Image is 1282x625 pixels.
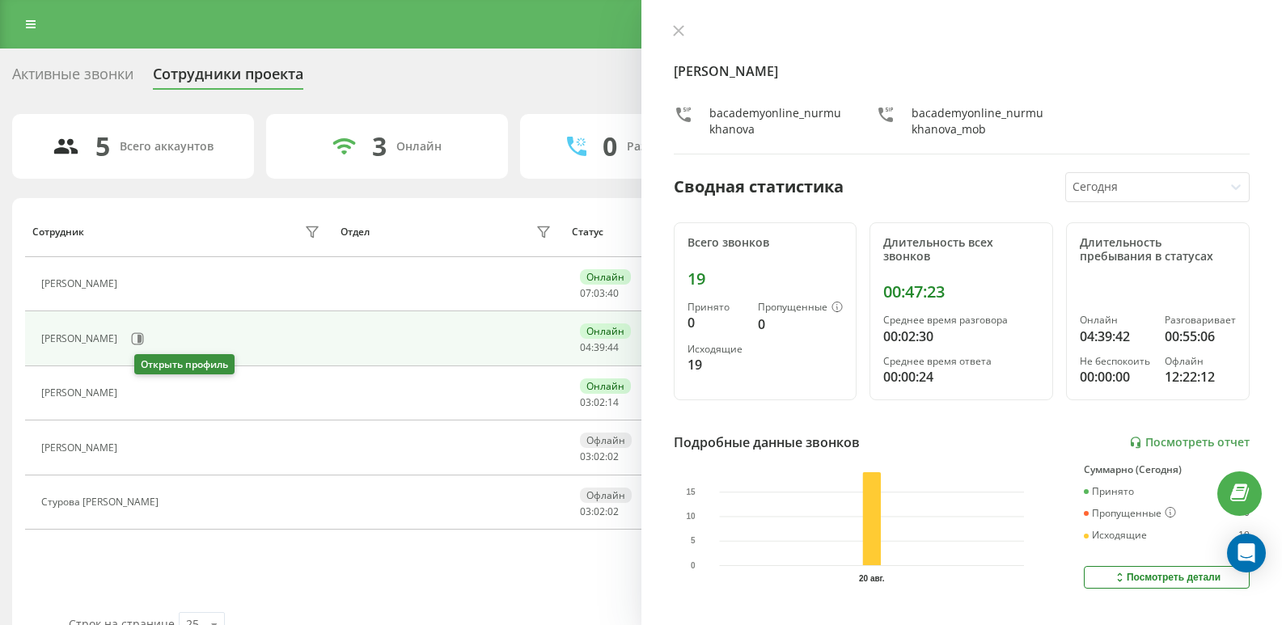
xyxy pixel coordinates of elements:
div: 0 [688,313,746,332]
div: : : [580,451,619,462]
button: Посмотреть детали [1084,566,1250,589]
a: Посмотреть отчет [1129,436,1250,450]
div: 00:02:30 [883,327,1039,346]
div: 0 [758,315,843,334]
div: 19 [688,355,746,374]
div: 3 [372,131,387,162]
div: Посмотреть детали [1113,571,1221,584]
text: 20 авг. [859,574,885,583]
div: Принято [688,302,746,313]
div: [PERSON_NAME] [41,278,121,289]
span: 03 [580,505,591,518]
div: Длительность пребывания в статусах [1080,236,1236,264]
div: Онлайн [1080,315,1151,326]
text: 10 [686,512,696,521]
div: Open Intercom Messenger [1227,534,1266,572]
div: bacademyonline_nurmukhanova_mob [912,105,1047,137]
div: Сотрудник [32,226,84,238]
div: Сотрудники проекта [153,65,303,91]
div: Сводная статистика [674,175,844,199]
div: Исходящие [688,344,746,355]
span: 02 [607,450,619,463]
div: Среднее время ответа [883,356,1039,367]
div: [PERSON_NAME] [41,442,121,454]
div: 12:22:12 [1165,367,1236,386]
div: Всего аккаунтов [120,140,214,154]
div: Отдел [341,226,370,238]
div: 00:47:23 [883,282,1039,302]
span: 40 [607,286,619,300]
div: 04:39:42 [1080,327,1151,346]
div: Пропущенные [758,302,843,315]
div: Длительность всех звонков [883,236,1039,264]
div: Онлайн [396,140,442,154]
span: 07 [580,286,591,300]
div: 0 [603,131,617,162]
div: Онлайн [580,323,631,339]
span: 02 [594,395,605,409]
div: Онлайн [580,378,631,394]
span: 02 [607,505,619,518]
div: Активные звонки [12,65,133,91]
span: 03 [594,286,605,300]
div: Офлайн [580,433,632,448]
div: [PERSON_NAME] [41,333,121,344]
div: Не беспокоить [1080,356,1151,367]
span: 39 [594,340,605,354]
div: [PERSON_NAME] [41,387,121,399]
div: : : [580,506,619,517]
div: Cтурова [PERSON_NAME] [41,496,163,508]
div: 19 [1238,530,1250,541]
div: 00:00:00 [1080,367,1151,386]
div: : : [580,342,619,353]
div: Открыть профиль [134,354,235,374]
div: Исходящие [1084,530,1147,541]
div: Подробные данные звонков [674,433,860,452]
div: Суммарно (Сегодня) [1084,464,1250,475]
h4: [PERSON_NAME] [674,61,1250,81]
div: Принято [1084,486,1134,497]
div: Разговаривает [1165,315,1236,326]
div: bacademyonline_nurmukhanova [709,105,844,137]
div: Пропущенные [1084,507,1176,520]
span: 14 [607,395,619,409]
div: 19 [688,269,844,289]
span: 03 [580,450,591,463]
div: : : [580,397,619,408]
div: 00:00:24 [883,367,1039,386]
span: 02 [594,505,605,518]
span: 04 [580,340,591,354]
span: 02 [594,450,605,463]
div: Офлайн [580,488,632,503]
div: 00:55:06 [1165,327,1236,346]
text: 15 [686,488,696,496]
div: 5 [95,131,110,162]
div: Разговаривают [627,140,715,154]
span: 44 [607,340,619,354]
div: Среднее время разговора [883,315,1039,326]
span: 03 [580,395,591,409]
text: 5 [690,537,695,546]
div: Всего звонков [688,236,844,250]
div: Офлайн [1165,356,1236,367]
div: Онлайн [580,269,631,285]
text: 0 [690,561,695,570]
div: Статус [572,226,603,238]
div: : : [580,288,619,299]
